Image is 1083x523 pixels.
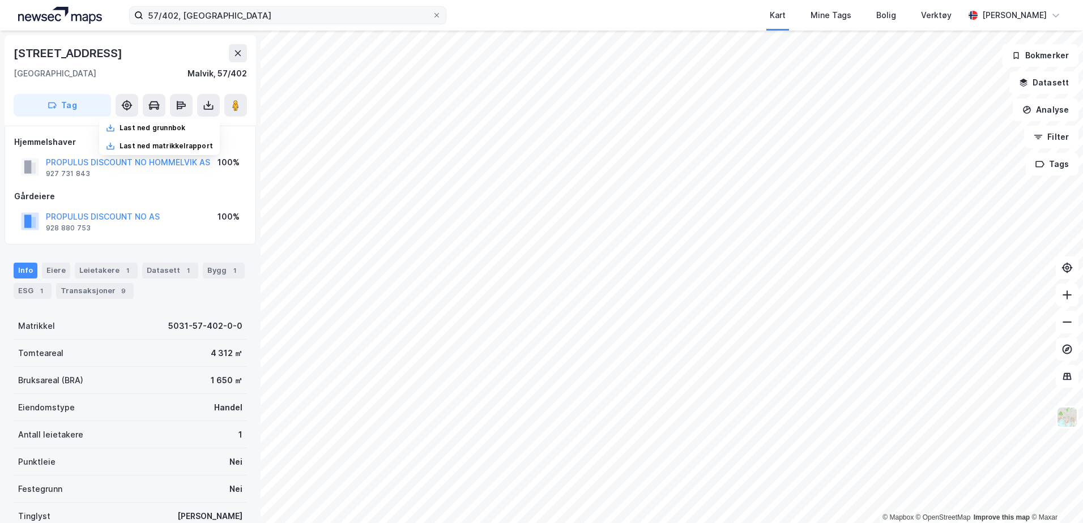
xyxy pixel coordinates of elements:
div: Bygg [203,263,245,278]
div: Nei [229,482,242,496]
div: Festegrunn [18,482,62,496]
div: Kart [770,8,786,22]
div: 1 [36,285,47,297]
div: Hjemmelshaver [14,135,246,149]
div: [STREET_ADDRESS] [14,44,125,62]
div: Malvik, 57/402 [187,67,247,80]
div: [PERSON_NAME] [982,8,1047,22]
div: Last ned matrikkelrapport [120,142,213,151]
div: 100% [218,210,240,224]
div: 1 [182,265,194,276]
input: Søk på adresse, matrikkel, gårdeiere, leietakere eller personer [143,7,432,24]
div: Transaksjoner [56,283,134,299]
div: 4 312 ㎡ [211,346,242,360]
img: Z [1056,406,1078,428]
div: Last ned grunnbok [120,123,185,132]
div: Nei [229,455,242,469]
div: Handel [214,401,242,414]
button: Tags [1026,153,1078,175]
div: Tomteareal [18,346,63,360]
iframe: Chat Widget [1026,469,1083,523]
button: Bokmerker [1002,44,1078,67]
div: [GEOGRAPHIC_DATA] [14,67,96,80]
div: Tinglyst [18,509,50,523]
a: Improve this map [974,513,1030,521]
button: Analyse [1013,98,1078,121]
div: ESG [14,283,52,299]
div: [PERSON_NAME] [177,509,242,523]
div: 9 [118,285,129,297]
div: 100% [218,156,240,169]
button: Filter [1024,126,1078,148]
div: Info [14,263,37,278]
div: Bolig [876,8,896,22]
div: Bruksareal (BRA) [18,374,83,387]
div: 1 [238,428,242,441]
a: OpenStreetMap [916,513,971,521]
div: 1 650 ㎡ [211,374,242,387]
div: Eiendomstype [18,401,75,414]
img: logo.a4113a55bc3d86da70a041830d287a7e.svg [18,7,102,24]
div: 928 880 753 [46,224,91,233]
button: Tag [14,94,111,117]
div: Verktøy [921,8,952,22]
div: 1 [229,265,240,276]
div: Punktleie [18,455,56,469]
div: Datasett [142,263,198,278]
div: Mine Tags [811,8,851,22]
button: Datasett [1009,71,1078,94]
div: 1 [122,265,133,276]
div: 5031-57-402-0-0 [168,319,242,333]
div: Eiere [42,263,70,278]
div: Antall leietakere [18,428,83,441]
a: Mapbox [882,513,914,521]
div: Leietakere [75,263,138,278]
div: Matrikkel [18,319,55,333]
div: Gårdeiere [14,190,246,203]
div: 927 731 843 [46,169,90,178]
